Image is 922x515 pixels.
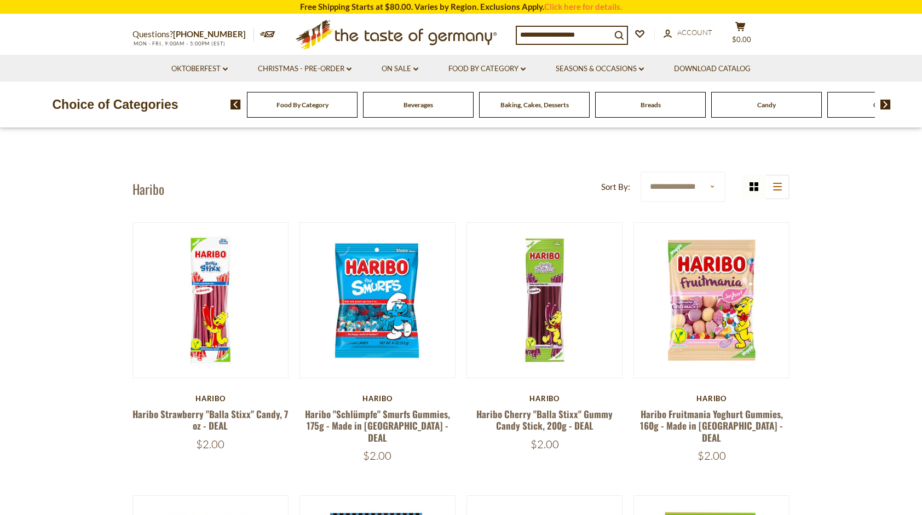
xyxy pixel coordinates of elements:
[196,437,224,451] span: $2.00
[173,29,246,39] a: [PHONE_NUMBER]
[674,63,751,75] a: Download Catalog
[305,407,450,444] a: Haribo "Schlümpfe" Smurfs Gummies, 175g - Made in [GEOGRAPHIC_DATA] - DEAL
[757,101,776,109] a: Candy
[476,407,613,432] a: Haribo Cherry "Balla Stixx" Gummy Candy Stick, 200g - DEAL
[531,437,559,451] span: $2.00
[634,223,789,378] img: Haribo Fruitmania Yoghurt
[132,394,289,403] div: Haribo
[132,407,288,432] a: Haribo Strawberry "Balla Stixx" Candy, 7 oz - DEAL
[724,21,757,49] button: $0.00
[633,394,790,403] div: Haribo
[664,27,712,39] a: Account
[133,223,288,378] img: Haribo Balla Stixx
[601,180,630,194] label: Sort By:
[171,63,228,75] a: Oktoberfest
[132,27,254,42] p: Questions?
[467,223,622,378] img: Haribo Balla Stixx Cherry
[677,28,712,37] span: Account
[231,100,241,109] img: previous arrow
[300,223,455,378] img: Haribo The Smurfs Gummies
[363,449,391,462] span: $2.00
[382,63,418,75] a: On Sale
[556,63,644,75] a: Seasons & Occasions
[132,181,164,197] h1: Haribo
[299,394,456,403] div: Haribo
[732,35,751,44] span: $0.00
[276,101,329,109] a: Food By Category
[448,63,526,75] a: Food By Category
[640,407,783,444] a: Haribo Fruitmania Yoghurt Gummies, 160g - Made in [GEOGRAPHIC_DATA] - DEAL
[500,101,569,109] a: Baking, Cakes, Desserts
[466,394,623,403] div: Haribo
[880,100,891,109] img: next arrow
[132,40,226,47] span: MON - FRI, 9:00AM - 5:00PM (EST)
[641,101,661,109] a: Breads
[258,63,351,75] a: Christmas - PRE-ORDER
[544,2,622,11] a: Click here for details.
[404,101,433,109] a: Beverages
[698,449,726,462] span: $2.00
